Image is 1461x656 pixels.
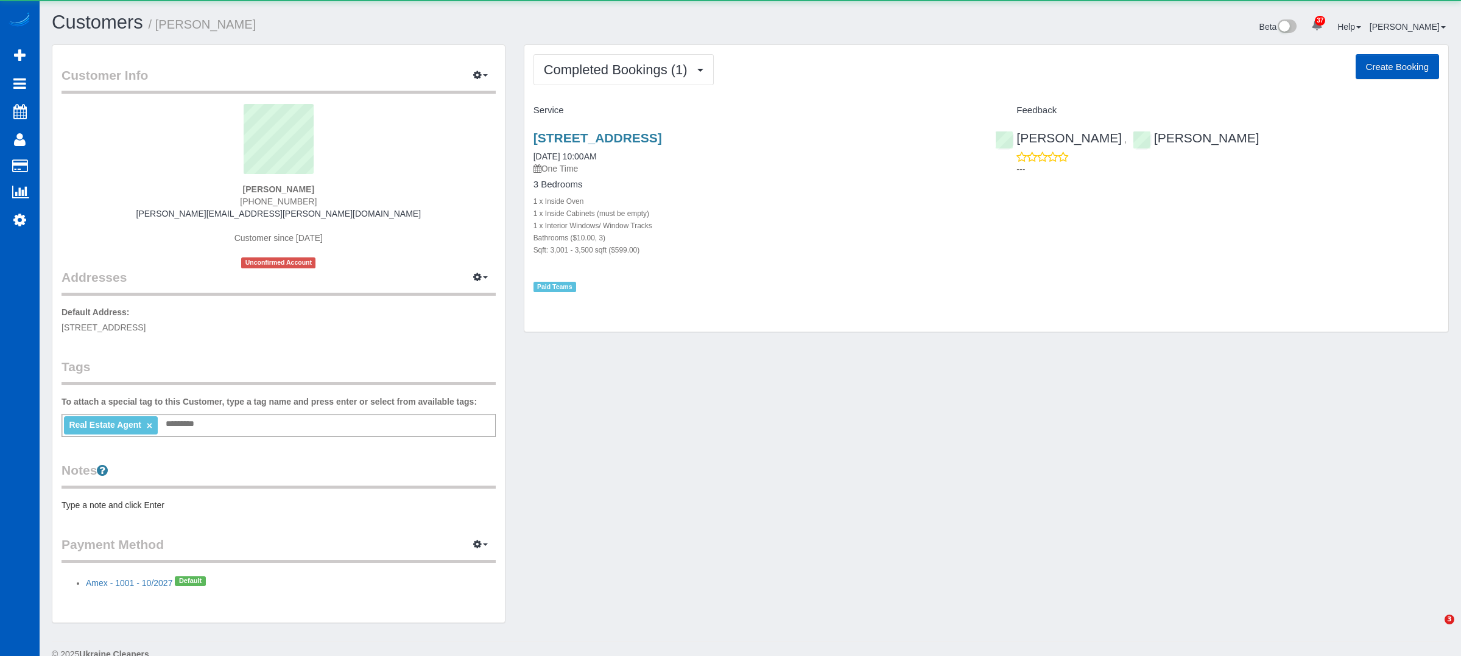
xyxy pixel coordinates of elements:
a: Amex - 1001 - 10/2027 [86,578,172,588]
img: New interface [1276,19,1297,35]
span: [STREET_ADDRESS] [62,323,146,332]
p: --- [1016,163,1439,175]
h4: Service [533,105,977,116]
legend: Notes [62,461,496,489]
a: [PERSON_NAME] [1370,22,1446,32]
small: 1 x Interior Windows/ Window Tracks [533,222,652,230]
legend: Tags [62,358,496,385]
span: Default [175,576,205,586]
a: [STREET_ADDRESS] [533,131,662,145]
iframe: Intercom live chat [1420,615,1449,644]
span: Unconfirmed Account [241,257,315,268]
strong: [PERSON_NAME] [243,184,314,194]
h4: 3 Bedrooms [533,180,977,190]
span: Paid Teams [533,282,576,292]
small: Bathrooms ($10.00, 3) [533,234,605,242]
pre: Type a note and click Enter [62,499,496,511]
img: Automaid Logo [7,12,32,29]
a: Customers [52,12,143,33]
a: 37 [1305,12,1329,39]
a: [DATE] 10:00AM [533,152,597,161]
legend: Customer Info [62,66,496,94]
span: 3 [1445,615,1454,624]
small: Sqft: 3,001 - 3,500 sqft ($599.00) [533,246,640,254]
small: 1 x Inside Cabinets (must be empty) [533,209,649,218]
span: 37 [1315,16,1325,26]
span: Real Estate Agent [69,420,141,430]
p: One Time [533,162,977,175]
h4: Feedback [995,105,1439,116]
a: [PERSON_NAME] [995,131,1122,145]
span: Completed Bookings (1) [544,62,694,77]
button: Completed Bookings (1) [533,54,714,85]
a: [PERSON_NAME][EMAIL_ADDRESS][PERSON_NAME][DOMAIN_NAME] [136,209,421,218]
span: Customer since [DATE] [234,233,323,243]
a: × [147,420,152,431]
a: [PERSON_NAME] [1133,131,1259,145]
small: 1 x Inside Oven [533,197,584,206]
label: Default Address: [62,306,130,318]
button: Create Booking [1356,54,1439,80]
span: , [1124,134,1127,144]
a: Beta [1259,22,1297,32]
label: To attach a special tag to this Customer, type a tag name and press enter or select from availabl... [62,396,477,408]
span: [PHONE_NUMBER] [240,197,317,206]
legend: Payment Method [62,536,496,563]
small: / [PERSON_NAME] [149,18,256,31]
a: Help [1337,22,1361,32]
